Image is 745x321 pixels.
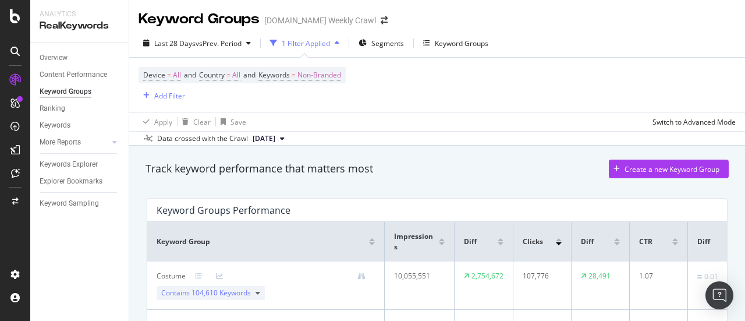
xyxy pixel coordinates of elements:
[471,271,503,281] div: 2,754,672
[639,271,674,281] div: 1.07
[40,119,70,132] div: Keywords
[258,70,290,80] span: Keywords
[40,52,120,64] a: Overview
[161,288,251,298] span: Contains
[40,52,68,64] div: Overview
[282,38,330,48] div: 1 Filter Applied
[609,160,729,178] button: Create a new Keyword Group
[157,204,290,216] div: Keyword Groups Performance
[143,70,165,80] span: Device
[139,89,185,103] button: Add Filter
[523,271,558,281] div: 107,776
[40,175,102,188] div: Explorer Bookmarks
[199,70,225,80] span: Country
[40,119,120,132] a: Keywords
[588,271,611,281] div: 28,491
[154,38,196,48] span: Last 28 Days
[40,9,119,19] div: Analytics
[154,91,185,101] div: Add Filter
[157,237,210,247] span: Keyword Group
[40,158,98,171] div: Keywords Explorer
[523,237,543,247] span: Clicks
[581,237,594,247] span: Diff
[226,70,230,80] span: =
[40,175,120,188] a: Explorer Bookmarks
[230,117,246,127] div: Save
[40,158,120,171] a: Keywords Explorer
[40,197,120,210] a: Keyword Sampling
[40,136,109,149] a: More Reports
[625,164,719,174] div: Create a new Keyword Group
[292,70,296,80] span: =
[697,275,702,278] img: Equal
[705,281,733,309] div: Open Intercom Messenger
[178,112,211,131] button: Clear
[264,15,376,26] div: [DOMAIN_NAME] Weekly Crawl
[139,34,256,52] button: Last 28 DaysvsPrev. Period
[173,67,181,83] span: All
[381,16,388,24] div: arrow-right-arrow-left
[139,112,172,131] button: Apply
[697,237,710,247] span: Diff
[157,133,248,144] div: Data crossed with the Crawl
[243,70,256,80] span: and
[354,34,409,52] button: Segments
[639,237,652,247] span: CTR
[40,136,81,149] div: More Reports
[167,70,171,80] span: =
[253,133,275,144] span: 2025 Jul. 22nd
[40,69,120,81] a: Content Performance
[297,67,341,83] span: Non-Branded
[40,69,107,81] div: Content Performance
[216,112,246,131] button: Save
[371,38,404,48] span: Segments
[648,112,736,131] button: Switch to Advanced Mode
[435,38,488,48] div: Keyword Groups
[196,38,242,48] span: vs Prev. Period
[40,103,120,115] a: Ranking
[184,70,196,80] span: and
[193,117,211,127] div: Clear
[139,9,260,29] div: Keyword Groups
[704,271,718,282] div: 0.01
[248,132,289,146] button: [DATE]
[191,288,251,298] span: 104,610 Keywords
[40,103,65,115] div: Ranking
[394,231,436,252] span: Impressions
[232,67,240,83] span: All
[40,197,99,210] div: Keyword Sampling
[154,117,172,127] div: Apply
[146,161,373,177] div: Track keyword performance that matters most
[418,34,493,52] button: Keyword Groups
[265,34,344,52] button: 1 Filter Applied
[394,271,439,281] div: 10,055,551
[464,237,477,247] span: Diff
[40,86,120,98] a: Keyword Groups
[40,86,91,98] div: Keyword Groups
[40,19,119,33] div: RealKeywords
[652,117,736,127] div: Switch to Advanced Mode
[157,271,186,281] div: Costume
